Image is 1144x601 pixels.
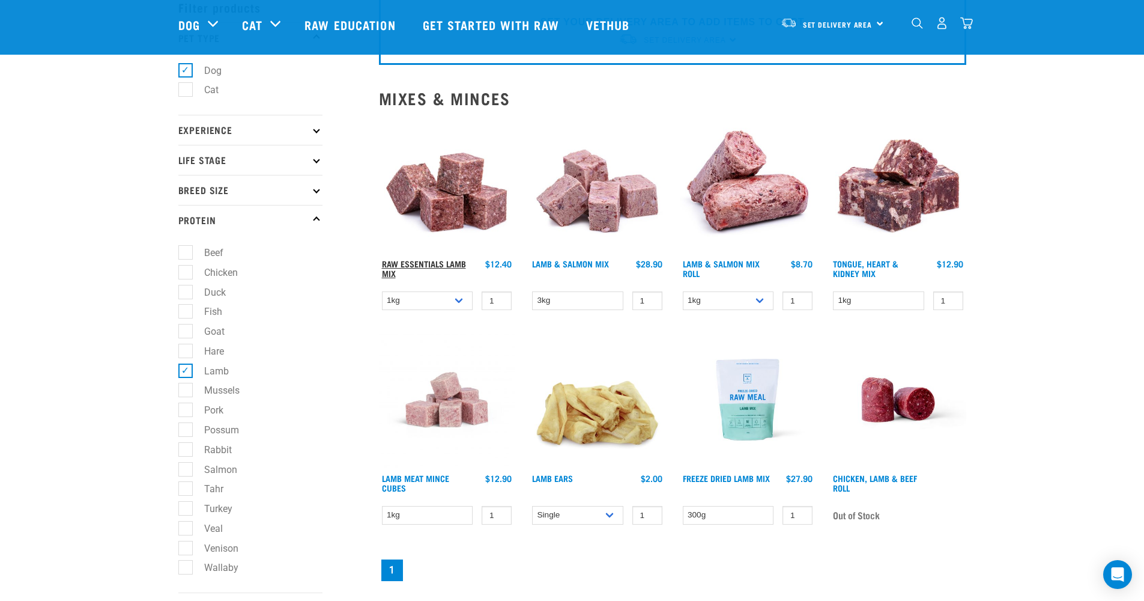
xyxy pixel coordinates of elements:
[933,291,963,310] input: 1
[1103,560,1132,589] div: Open Intercom Messenger
[185,462,242,477] label: Salmon
[178,16,200,34] a: Dog
[379,332,515,468] img: Lamb Meat Mince
[411,1,574,49] a: Get started with Raw
[529,332,665,468] img: Pile Of Lamb Ears Treat For Pets
[791,259,813,269] div: $8.70
[185,324,229,339] label: Goat
[178,145,322,175] p: Life Stage
[683,261,760,275] a: Lamb & Salmon Mix Roll
[242,16,262,34] a: Cat
[185,344,229,359] label: Hare
[185,541,243,556] label: Venison
[185,442,237,457] label: Rabbit
[185,285,231,300] label: Duck
[178,175,322,205] p: Breed Size
[830,117,966,254] img: 1167 Tongue Heart Kidney Mix 01
[185,521,228,536] label: Veal
[529,117,665,254] img: 1029 Lamb Salmon Mix 01
[482,506,512,525] input: 1
[185,481,228,496] label: Tahr
[641,474,662,483] div: $2.00
[912,17,923,29] img: home-icon-1@2x.png
[532,476,573,480] a: Lamb Ears
[185,265,243,280] label: Chicken
[485,259,512,269] div: $12.40
[960,17,973,29] img: home-icon@2x.png
[532,261,609,266] a: Lamb & Salmon Mix
[485,474,512,483] div: $12.90
[379,89,966,108] h2: Mixes & Minces
[936,17,948,29] img: user.png
[382,476,449,490] a: Lamb Meat Mince Cubes
[683,476,770,480] a: Freeze Dried Lamb Mix
[833,506,880,524] span: Out of Stock
[185,423,244,438] label: Possum
[937,259,963,269] div: $12.90
[185,63,226,78] label: Dog
[382,261,466,275] a: Raw Essentials Lamb Mix
[185,403,228,418] label: Pork
[178,205,322,235] p: Protein
[292,1,410,49] a: Raw Education
[782,506,813,525] input: 1
[833,261,898,275] a: Tongue, Heart & Kidney Mix
[680,117,816,254] img: 1261 Lamb Salmon Roll 01
[781,17,797,28] img: van-moving.png
[185,304,227,319] label: Fish
[379,117,515,254] img: ?1041 RE Lamb Mix 01
[185,82,223,97] label: Cat
[381,560,403,581] a: Page 1
[833,476,917,490] a: Chicken, Lamb & Beef Roll
[636,259,662,269] div: $28.90
[680,332,816,468] img: RE Product Shoot 2023 Nov8677
[482,291,512,310] input: 1
[830,332,966,468] img: Raw Essentials Chicken Lamb Beef Bulk Minced Raw Dog Food Roll Unwrapped
[185,364,234,379] label: Lamb
[632,506,662,525] input: 1
[185,245,228,260] label: Beef
[786,474,813,483] div: $27.90
[803,22,873,26] span: Set Delivery Area
[379,557,966,584] nav: pagination
[574,1,645,49] a: Vethub
[632,291,662,310] input: 1
[178,115,322,145] p: Experience
[185,501,237,516] label: Turkey
[185,560,243,575] label: Wallaby
[782,291,813,310] input: 1
[185,383,244,398] label: Mussels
